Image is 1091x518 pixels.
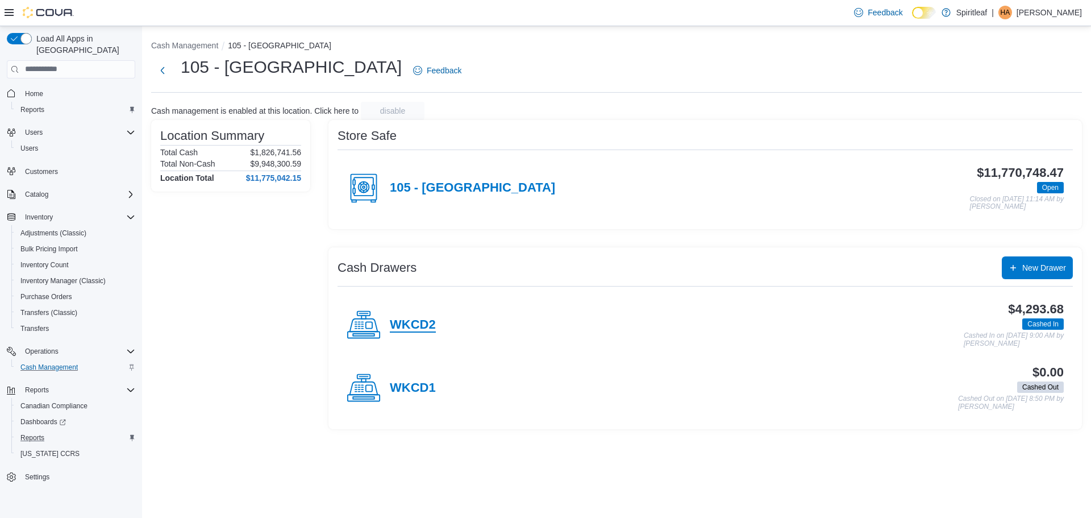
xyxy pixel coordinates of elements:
span: Inventory [20,210,135,224]
a: Canadian Compliance [16,399,92,413]
span: Purchase Orders [16,290,135,304]
span: Cash Management [20,363,78,372]
a: Customers [20,165,63,179]
span: Inventory Count [16,258,135,272]
input: Dark Mode [912,7,936,19]
p: $1,826,741.56 [250,148,301,157]
button: Inventory [20,210,57,224]
span: Settings [25,473,49,482]
h3: $0.00 [1032,366,1064,379]
button: Transfers [11,321,140,337]
span: Cashed Out [1022,382,1059,392]
p: Spiritleaf [956,6,987,19]
span: Dashboards [20,417,66,426]
a: Inventory Manager (Classic) [16,274,110,288]
button: Inventory Manager (Classic) [11,273,140,289]
nav: Complex example [7,81,135,515]
button: Users [20,126,47,139]
a: Feedback [850,1,907,24]
span: Reports [20,383,135,397]
span: Purchase Orders [20,292,72,301]
a: Users [16,142,43,155]
h4: WKCD2 [390,318,436,333]
span: Adjustments (Classic) [16,226,135,240]
span: disable [380,105,405,117]
span: Inventory Count [20,260,69,270]
button: 105 - [GEOGRAPHIC_DATA] [228,41,331,50]
p: Cashed Out on [DATE] 8:50 PM by [PERSON_NAME] [958,395,1064,411]
h3: $4,293.68 [1008,302,1064,316]
h4: $11,775,042.15 [246,173,301,183]
span: Bulk Pricing Import [16,242,135,256]
button: Bulk Pricing Import [11,241,140,257]
button: Reports [20,383,53,397]
span: Inventory Manager (Classic) [16,274,135,288]
button: Next [151,59,174,82]
span: HA [1001,6,1010,19]
span: Operations [20,345,135,358]
span: Reports [25,386,49,395]
a: Bulk Pricing Import [16,242,82,256]
button: Reports [11,102,140,118]
a: Home [20,87,48,101]
span: Customers [25,167,58,176]
a: Cash Management [16,360,82,374]
a: Reports [16,103,49,117]
img: Cova [23,7,74,18]
span: Catalog [20,188,135,201]
span: Canadian Compliance [20,401,88,411]
span: Users [16,142,135,155]
span: Operations [25,347,59,356]
a: Transfers [16,322,53,335]
a: Feedback [409,59,466,82]
a: Transfers (Classic) [16,306,82,320]
span: Settings [20,470,135,484]
span: Reports [16,431,135,445]
h3: Cash Drawers [338,261,417,275]
button: Settings [2,469,140,485]
button: Reports [11,430,140,446]
h3: $11,770,748.47 [977,166,1064,180]
span: Adjustments (Classic) [20,229,86,238]
a: Settings [20,470,54,484]
span: Users [20,126,135,139]
span: Washington CCRS [16,447,135,461]
span: Cashed In [1027,319,1059,329]
a: Inventory Count [16,258,73,272]
h3: Store Safe [338,129,397,143]
p: $9,948,300.59 [250,159,301,168]
h3: Location Summary [160,129,264,143]
button: New Drawer [1002,256,1073,279]
a: Purchase Orders [16,290,77,304]
span: Transfers (Classic) [20,308,77,317]
span: Transfers [16,322,135,335]
span: Open [1037,182,1064,193]
button: Inventory Count [11,257,140,273]
span: Reports [16,103,135,117]
p: Cash management is enabled at this location. Click here to [151,106,359,115]
span: Home [25,89,43,98]
span: Transfers (Classic) [16,306,135,320]
a: Dashboards [11,414,140,430]
p: Cashed In on [DATE] 9:00 AM by [PERSON_NAME] [964,332,1064,347]
span: Load All Apps in [GEOGRAPHIC_DATA] [32,33,135,56]
h4: 105 - [GEOGRAPHIC_DATA] [390,181,555,196]
span: Home [20,86,135,101]
button: Users [11,140,140,156]
span: Reports [20,105,44,114]
h4: Location Total [160,173,214,183]
h4: WKCD1 [390,381,436,396]
button: Operations [2,343,140,359]
a: [US_STATE] CCRS [16,447,84,461]
nav: An example of EuiBreadcrumbs [151,40,1082,53]
a: Reports [16,431,49,445]
span: New Drawer [1022,262,1066,273]
button: Home [2,85,140,102]
p: | [992,6,994,19]
span: Open [1042,183,1059,193]
h6: Total Non-Cash [160,159,215,168]
button: Operations [20,345,63,358]
button: Adjustments (Classic) [11,225,140,241]
span: Feedback [427,65,461,76]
